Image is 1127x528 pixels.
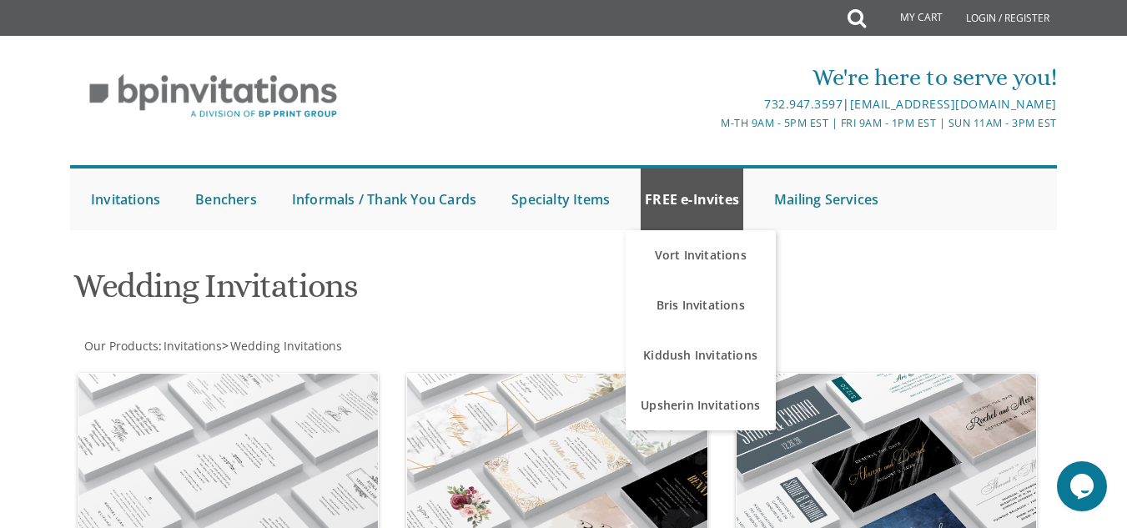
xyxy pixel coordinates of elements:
[191,168,261,230] a: Benchers
[400,114,1057,132] div: M-Th 9am - 5pm EST | Fri 9am - 1pm EST | Sun 11am - 3pm EST
[764,96,843,112] a: 732.947.3597
[229,338,342,354] a: Wedding Invitations
[626,230,776,280] a: Vort Invitations
[222,338,342,354] span: >
[87,168,164,230] a: Invitations
[864,2,954,35] a: My Cart
[83,338,158,354] a: Our Products
[626,280,776,330] a: Bris Invitations
[230,338,342,354] span: Wedding Invitations
[626,380,776,430] a: Upsherin Invitations
[70,338,563,355] div: :
[70,62,356,131] img: BP Invitation Loft
[770,168,883,230] a: Mailing Services
[288,168,480,230] a: Informals / Thank You Cards
[626,330,776,380] a: Kiddush Invitations
[641,168,743,230] a: FREE e-Invites
[507,168,614,230] a: Specialty Items
[400,94,1057,114] div: |
[162,338,222,354] a: Invitations
[73,268,719,317] h1: Wedding Invitations
[850,96,1057,112] a: [EMAIL_ADDRESS][DOMAIN_NAME]
[400,61,1057,94] div: We're here to serve you!
[1057,461,1110,511] iframe: chat widget
[164,338,222,354] span: Invitations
